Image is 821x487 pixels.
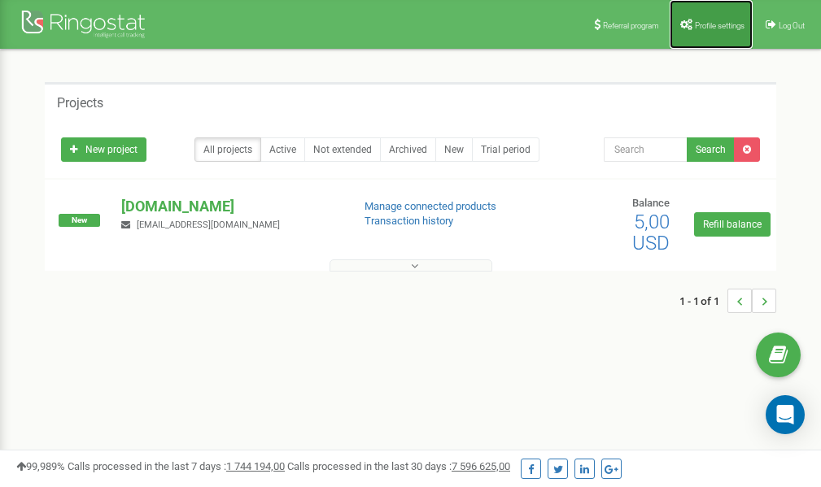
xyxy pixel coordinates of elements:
[61,137,146,162] a: New project
[632,211,670,254] span: 5,00 USD
[632,197,670,209] span: Balance
[16,460,65,472] span: 99,989%
[59,214,100,227] span: New
[679,272,776,329] nav: ...
[137,220,280,230] span: [EMAIL_ADDRESS][DOMAIN_NAME]
[194,137,261,162] a: All projects
[365,215,453,227] a: Transaction history
[766,395,805,434] div: Open Intercom Messenger
[452,460,510,472] u: 7 596 625,00
[604,137,688,162] input: Search
[687,137,735,162] button: Search
[679,289,727,313] span: 1 - 1 of 1
[226,460,285,472] u: 1 744 194,00
[695,21,745,30] span: Profile settings
[365,200,496,212] a: Manage connected products
[260,137,305,162] a: Active
[304,137,381,162] a: Not extended
[287,460,510,472] span: Calls processed in the last 30 days :
[121,196,338,217] p: [DOMAIN_NAME]
[779,21,805,30] span: Log Out
[435,137,473,162] a: New
[472,137,539,162] a: Trial period
[68,460,285,472] span: Calls processed in the last 7 days :
[57,96,103,111] h5: Projects
[380,137,436,162] a: Archived
[694,212,771,237] a: Refill balance
[603,21,659,30] span: Referral program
